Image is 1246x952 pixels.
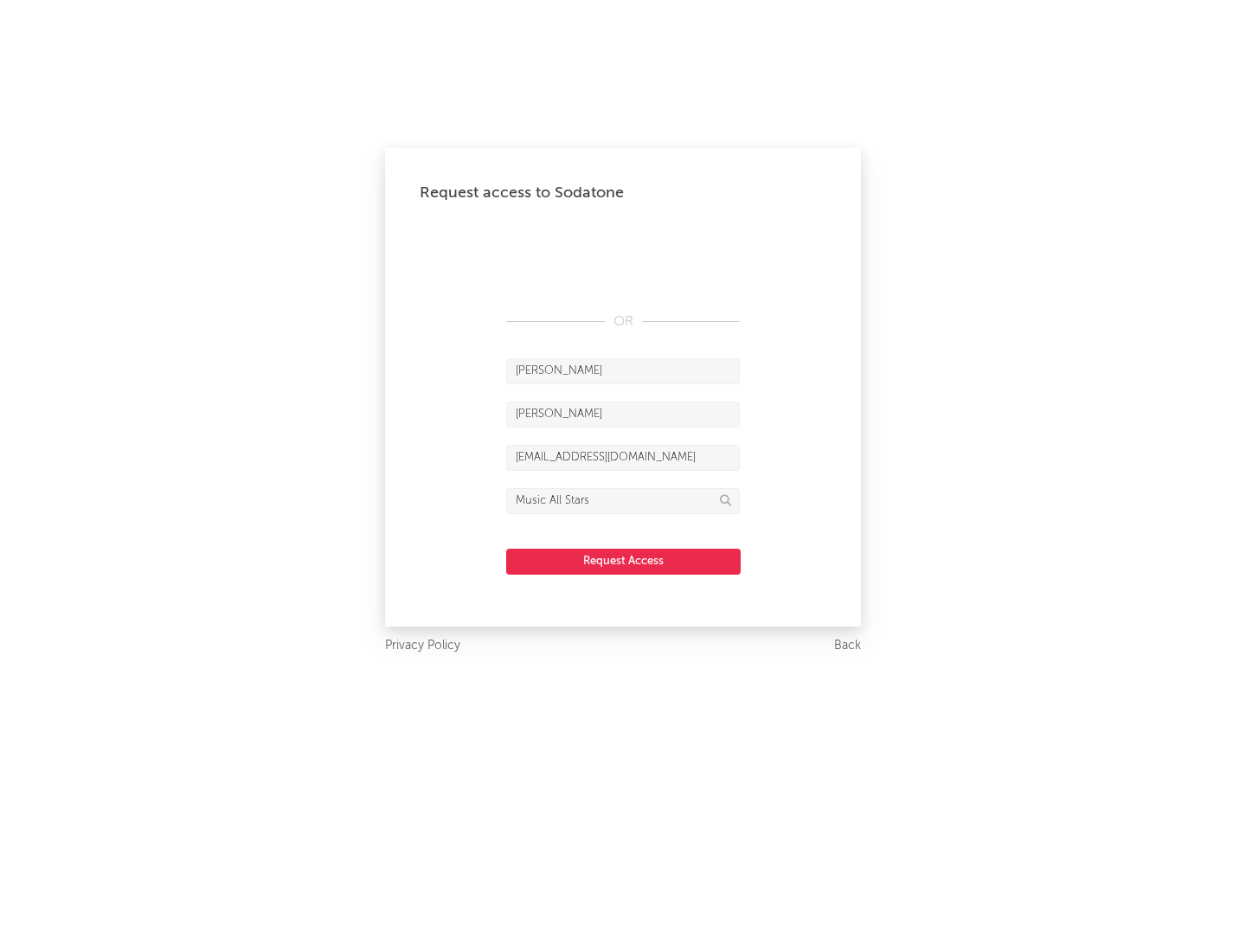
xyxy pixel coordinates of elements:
input: Last Name [506,402,740,428]
button: Request Access [506,549,741,575]
input: First Name [506,358,740,384]
input: Email [506,445,740,471]
input: Division [506,488,740,514]
a: Privacy Policy [385,635,460,657]
a: Back [834,635,861,657]
div: Request access to Sodatone [420,183,826,203]
div: OR [506,312,740,332]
